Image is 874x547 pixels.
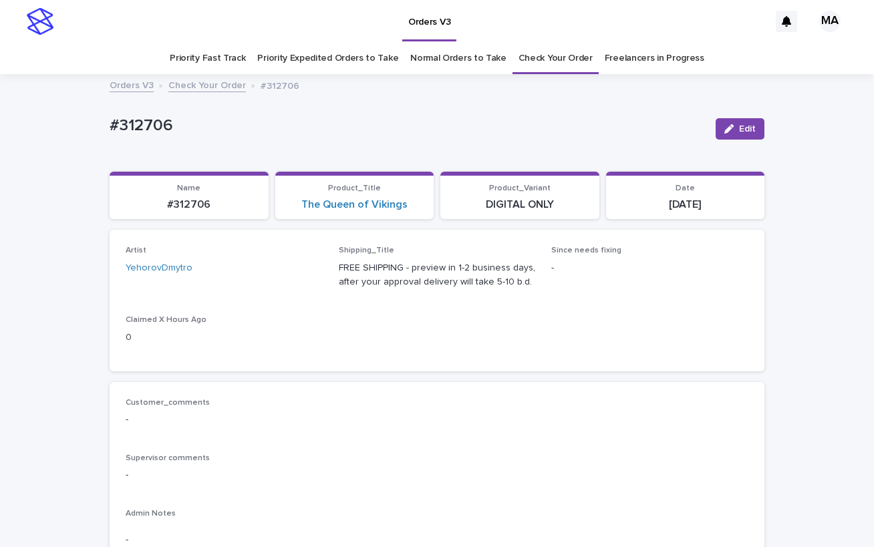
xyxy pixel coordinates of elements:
span: Product_Title [328,184,381,192]
a: Check Your Order [168,77,246,92]
p: FREE SHIPPING - preview in 1-2 business days, after your approval delivery will take 5-10 b.d. [339,261,536,289]
a: Normal Orders to Take [410,43,506,74]
p: #312706 [110,116,705,136]
p: #312706 [118,198,261,211]
button: Edit [716,118,764,140]
a: Freelancers in Progress [605,43,704,74]
span: Name [177,184,200,192]
span: Artist [126,246,146,254]
p: - [551,261,748,275]
a: Priority Fast Track [170,43,245,74]
span: Date [676,184,695,192]
div: MA [819,11,841,32]
p: DIGITAL ONLY [448,198,591,211]
span: Claimed X Hours Ago [126,316,206,324]
span: Since needs fixing [551,246,621,254]
p: #312706 [261,77,299,92]
span: Admin Notes [126,510,176,518]
p: 0 [126,331,323,345]
p: - [126,468,748,482]
a: Check Your Order [519,43,593,74]
p: - [126,533,748,547]
p: [DATE] [614,198,757,211]
a: The Queen of Vikings [301,198,408,211]
a: Priority Expedited Orders to Take [257,43,398,74]
span: Edit [739,124,756,134]
span: Customer_comments [126,399,210,407]
span: Product_Variant [489,184,551,192]
span: Supervisor comments [126,454,210,462]
a: YehorovDmytro [126,261,192,275]
span: Shipping_Title [339,246,394,254]
p: - [126,413,748,427]
img: stacker-logo-s-only.png [27,8,53,35]
a: Orders V3 [110,77,154,92]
